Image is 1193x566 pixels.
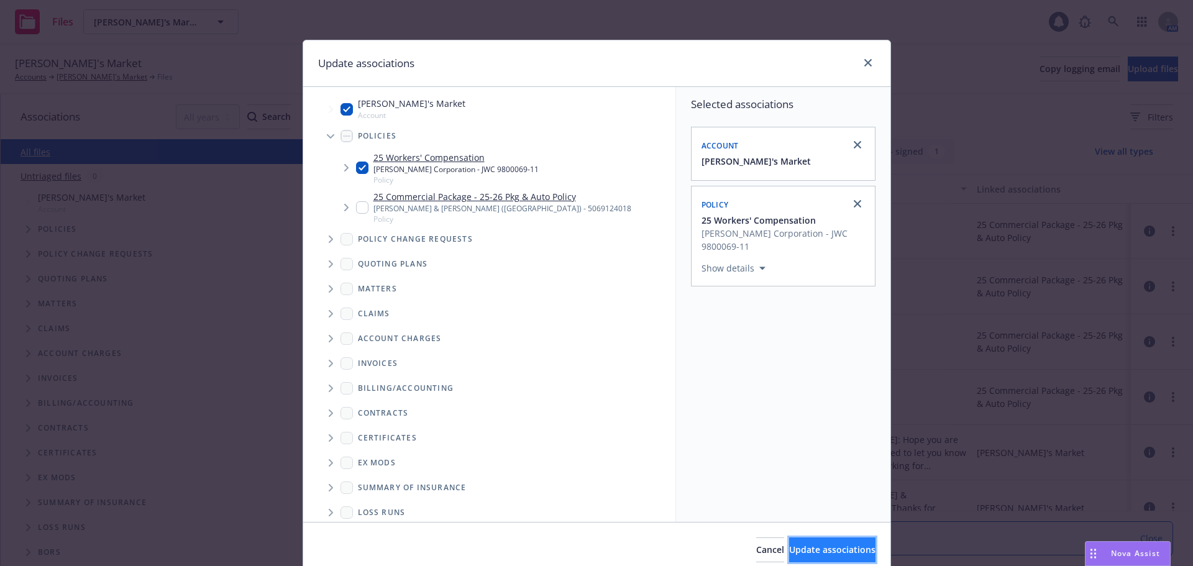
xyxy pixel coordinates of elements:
a: close [850,137,865,152]
div: [PERSON_NAME] Corporation - JWC 9800069-11 [373,164,539,175]
span: Account [358,110,465,121]
span: Contracts [358,409,409,417]
span: Invoices [358,360,398,367]
span: Billing/Accounting [358,385,454,392]
button: [PERSON_NAME]'s Market [702,155,811,168]
a: 25 Commercial Package - 25-26 Pkg & Auto Policy [373,190,631,203]
span: Nova Assist [1111,548,1160,559]
span: [PERSON_NAME] Corporation - JWC 9800069-11 [702,227,867,253]
span: Policy [373,214,631,224]
span: [PERSON_NAME]'s Market [358,97,465,110]
span: Ex Mods [358,459,396,467]
div: Folder Tree Example [303,376,675,550]
h1: Update associations [318,55,414,71]
span: Claims [358,310,390,317]
span: Loss Runs [358,509,406,516]
span: 25 Workers' Compensation [702,214,816,227]
span: Cancel [756,544,784,555]
button: Cancel [756,537,784,562]
button: 25 Workers' Compensation [702,214,867,227]
span: Matters [358,285,397,293]
span: Quoting plans [358,260,428,268]
span: Policy [373,175,539,185]
span: Certificates [358,434,417,442]
span: Selected associations [691,97,875,112]
span: Policies [358,132,397,140]
a: close [861,55,875,70]
a: close [850,196,865,211]
span: Account charges [358,335,442,342]
a: 25 Workers' Compensation [373,151,539,164]
span: Update associations [789,544,875,555]
div: Drag to move [1086,542,1101,565]
span: Summary of insurance [358,484,467,491]
button: Nova Assist [1085,541,1171,566]
span: Policy [702,199,729,210]
div: [PERSON_NAME] & [PERSON_NAME] ([GEOGRAPHIC_DATA]) - 5069124018 [373,203,631,214]
button: Update associations [789,537,875,562]
span: Account [702,140,739,151]
span: Policy change requests [358,235,473,243]
button: Show details [697,261,770,276]
div: Tree Example [303,94,675,376]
